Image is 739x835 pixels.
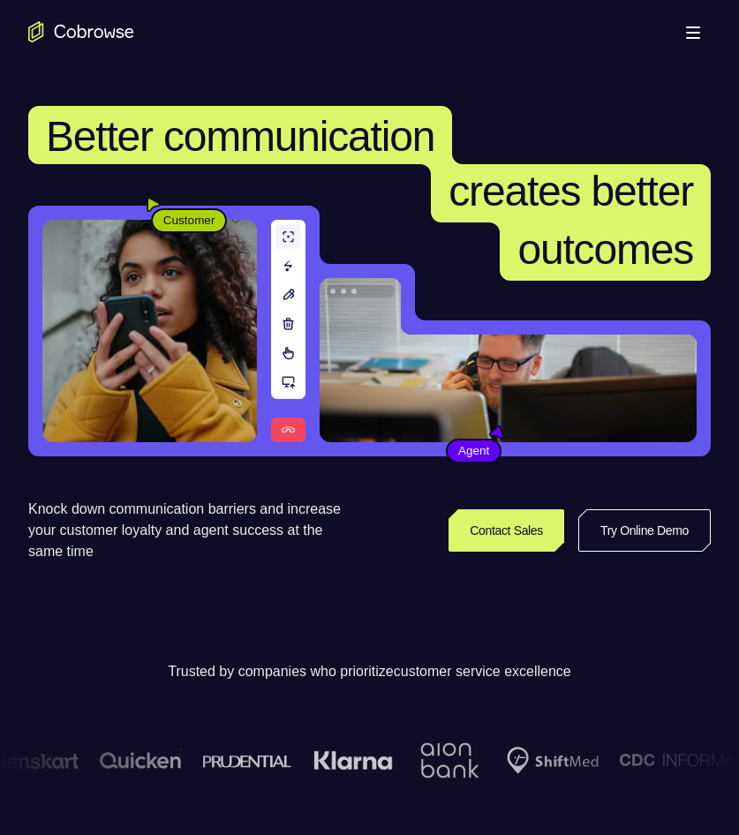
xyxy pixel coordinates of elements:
[394,664,571,679] span: customer service excellence
[46,113,434,160] span: Better communication
[413,725,485,796] img: Aion Bank
[28,499,356,562] p: Knock down communication barriers and increase your customer loyalty and agent success at the sam...
[449,168,693,214] span: creates better
[28,21,134,42] a: Go to the home page
[320,278,697,442] img: A customer support agent talking on the phone
[449,509,564,552] a: Contact Sales
[271,220,305,442] img: A series of tools used in co-browsing sessions
[42,220,257,442] img: A customer holding their phone
[313,750,392,771] img: Klarna
[202,754,291,768] img: prudential
[517,226,693,273] span: outcomes
[578,509,711,552] a: Try Online Demo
